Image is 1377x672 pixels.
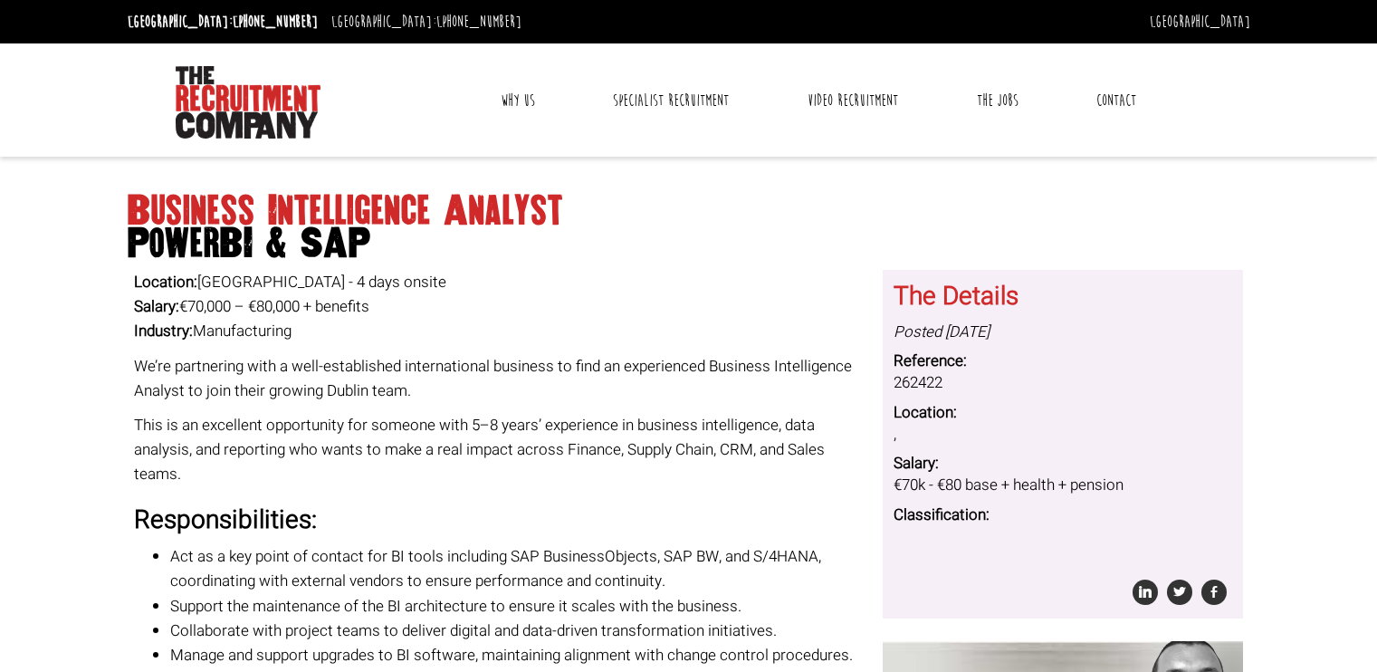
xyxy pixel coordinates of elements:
[128,195,1250,260] h1: Business Intelligence Analyst
[894,475,1232,496] dd: €70k - €80 base + health + pension
[134,507,869,535] h3: Responsibilities:
[176,66,320,139] img: The Recruitment Company
[134,320,193,342] b: Industry:
[134,354,869,403] p: We’re partnering with a well-established international business to find an experienced Business I...
[170,643,869,667] li: Manage and support upgrades to BI software, maintaining alignment with change control procedures.
[1083,78,1150,123] a: Contact
[894,424,1232,446] dd: ,
[123,7,322,36] li: [GEOGRAPHIC_DATA]:
[436,12,521,32] a: [PHONE_NUMBER]
[963,78,1032,123] a: The Jobs
[170,619,869,643] li: Collaborate with project teams to deliver digital and data-driven transformation initiatives.
[894,402,1232,424] dt: Location:
[134,413,869,487] p: This is an excellent opportunity for someone with 5–8 years’ experience in business intelligence,...
[487,78,549,123] a: Why Us
[894,372,1232,394] dd: 262422
[134,270,869,344] p: [GEOGRAPHIC_DATA] - 4 days onsite €70,000 – €80,000 + benefits Manufacturing
[134,295,179,318] strong: Salary:
[894,321,990,343] i: Posted [DATE]
[894,453,1232,475] dt: Salary:
[170,544,869,593] li: Act as a key point of contact for BI tools including SAP BusinessObjects, SAP BW, and S/4HANA, co...
[599,78,742,123] a: Specialist Recruitment
[894,504,1232,526] dt: Classification:
[794,78,912,123] a: Video Recruitment
[1150,12,1250,32] a: [GEOGRAPHIC_DATA]
[327,7,526,36] li: [GEOGRAPHIC_DATA]:
[170,594,869,619] li: Support the maintenance of the BI architecture to ensure it scales with the business.
[894,283,1232,312] h3: The Details
[894,350,1232,372] dt: Reference:
[134,271,197,293] strong: Location:
[233,12,318,32] a: [PHONE_NUMBER]
[128,227,1250,260] span: PowerBI & SAP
